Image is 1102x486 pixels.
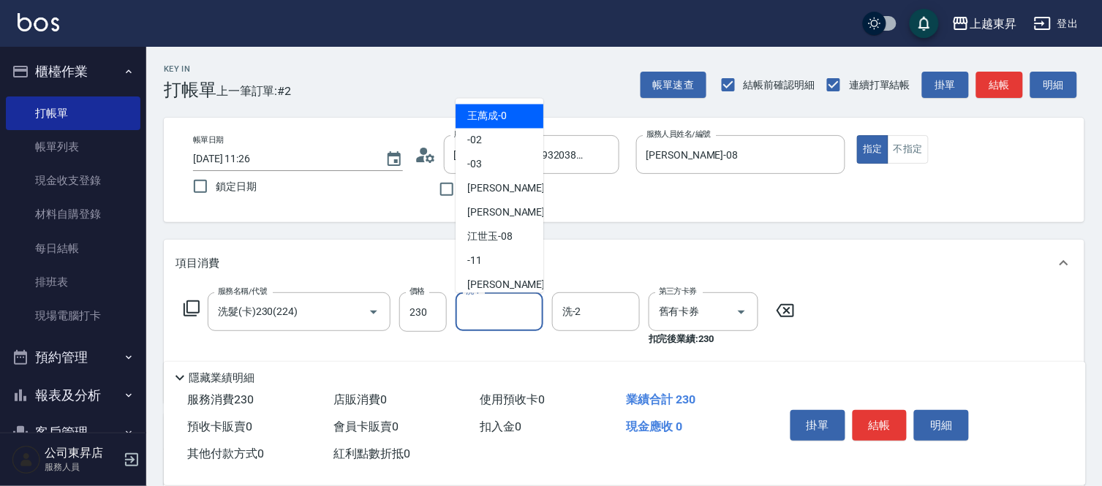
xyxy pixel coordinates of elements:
[333,392,387,406] span: 店販消費 0
[6,130,140,164] a: 帳單列表
[189,371,254,386] p: 隱藏業績明細
[790,410,845,441] button: 掛單
[45,460,119,474] p: 服務人員
[164,240,1084,286] div: 項目消費
[914,410,969,441] button: 明細
[467,278,559,293] span: [PERSON_NAME] -14
[853,410,907,441] button: 結帳
[6,164,140,197] a: 現金收支登錄
[6,53,140,91] button: 櫃檯作業
[216,82,292,100] span: 上一筆訂單:#2
[467,157,482,172] span: -03
[164,64,216,74] h2: Key In
[187,392,254,406] span: 服務消費 230
[6,265,140,299] a: 排班表
[946,9,1022,39] button: 上越東昇
[6,197,140,231] a: 材料自購登錄
[976,72,1023,99] button: 結帳
[176,256,219,271] p: 項目消費
[377,142,412,177] button: Choose date, selected date is 2025-09-22
[1030,72,1077,99] button: 明細
[193,134,224,145] label: 帳單日期
[970,15,1016,33] div: 上越東昇
[649,331,767,346] p: 扣完後業績: 230
[6,376,140,414] button: 報表及分析
[467,109,507,124] span: 王萬成 -0
[333,419,399,433] span: 會員卡販賣 0
[467,229,513,245] span: 江世玉 -08
[6,232,140,265] a: 每日結帳
[18,13,59,31] img: Logo
[187,419,252,433] span: 預收卡販賣 0
[467,181,559,197] span: [PERSON_NAME] -04
[164,80,216,100] h3: 打帳單
[6,338,140,376] button: 預約管理
[45,446,119,460] h5: 公司東昇店
[659,286,697,297] label: 第三方卡券
[193,147,371,171] input: YYYY/MM/DD hh:mm
[467,133,482,148] span: -02
[12,445,41,474] img: Person
[744,77,815,93] span: 結帳前確認明細
[333,447,410,460] span: 紅利點數折抵 0
[730,300,753,324] button: Open
[641,72,706,99] button: 帳單速查
[922,72,969,99] button: 掛單
[626,419,682,433] span: 現金應收 0
[849,77,910,93] span: 連續打單結帳
[626,392,695,406] span: 業績合計 230
[216,179,257,194] span: 鎖定日期
[218,286,267,297] label: 服務名稱/代號
[6,299,140,333] a: 現場電腦打卡
[362,300,385,324] button: Open
[480,392,545,406] span: 使用預收卡 0
[1028,10,1084,37] button: 登出
[857,135,888,164] button: 指定
[6,414,140,452] button: 客戶管理
[467,205,559,221] span: [PERSON_NAME] -07
[187,447,264,460] span: 其他付款方式 0
[6,96,140,130] a: 打帳單
[910,9,939,38] button: save
[454,129,537,140] label: 顧客姓名/手機號碼/編號
[480,419,521,433] span: 扣入金 0
[410,286,425,297] label: 價格
[646,129,711,140] label: 服務人員姓名/編號
[467,254,482,269] span: -11
[888,135,929,164] button: 不指定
